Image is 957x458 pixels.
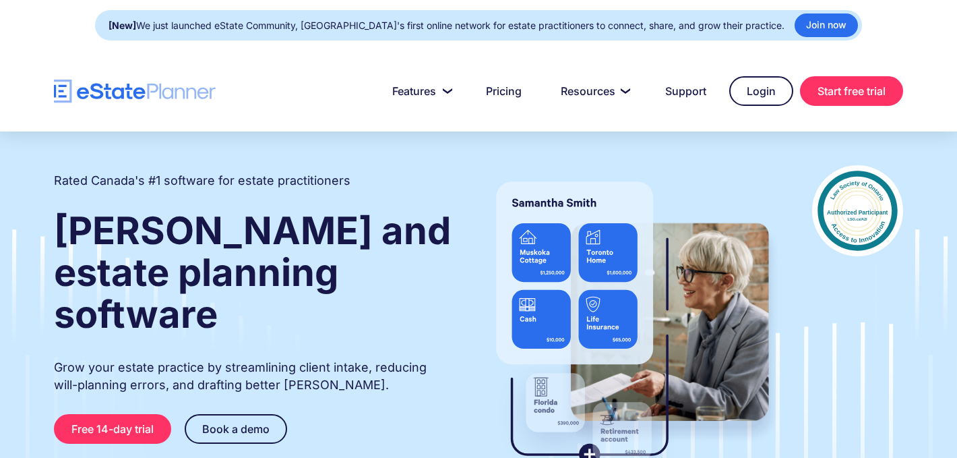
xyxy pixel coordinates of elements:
a: Free 14-day trial [54,414,171,444]
a: Pricing [470,78,538,105]
p: Grow your estate practice by streamlining client intake, reducing will-planning errors, and draft... [54,359,453,394]
a: Support [649,78,722,105]
a: Join now [795,13,858,37]
a: Start free trial [800,76,903,106]
div: We just launched eState Community, [GEOGRAPHIC_DATA]'s first online network for estate practition... [109,16,784,35]
a: Book a demo [185,414,287,444]
a: Login [729,76,793,106]
strong: [New] [109,20,136,31]
a: Features [376,78,463,105]
a: home [54,80,216,103]
strong: [PERSON_NAME] and estate planning software [54,208,451,337]
h2: Rated Canada's #1 software for estate practitioners [54,172,350,190]
a: Resources [545,78,642,105]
